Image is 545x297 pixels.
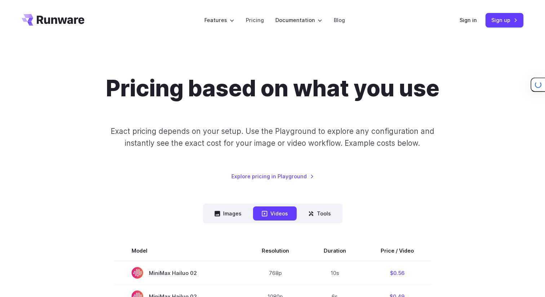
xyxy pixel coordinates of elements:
a: Go to / [22,14,84,26]
th: Duration [306,241,363,261]
th: Resolution [244,241,306,261]
label: Documentation [275,16,322,24]
a: Pricing [246,16,264,24]
td: 10s [306,261,363,285]
th: Price / Video [363,241,431,261]
a: Explore pricing in Playground [231,172,314,180]
label: Features [204,16,234,24]
span: MiniMax Hailuo 02 [132,267,227,279]
td: 768p [244,261,306,285]
a: Blog [334,16,345,24]
h1: Pricing based on what you use [106,75,439,102]
th: Model [114,241,244,261]
button: Tools [300,206,340,220]
a: Sign in [460,16,477,24]
button: Images [206,206,250,220]
p: Exact pricing depends on your setup. Use the Playground to explore any configuration and instantl... [97,125,448,149]
td: $0.56 [363,261,431,285]
button: Videos [253,206,297,220]
a: Sign up [486,13,523,27]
